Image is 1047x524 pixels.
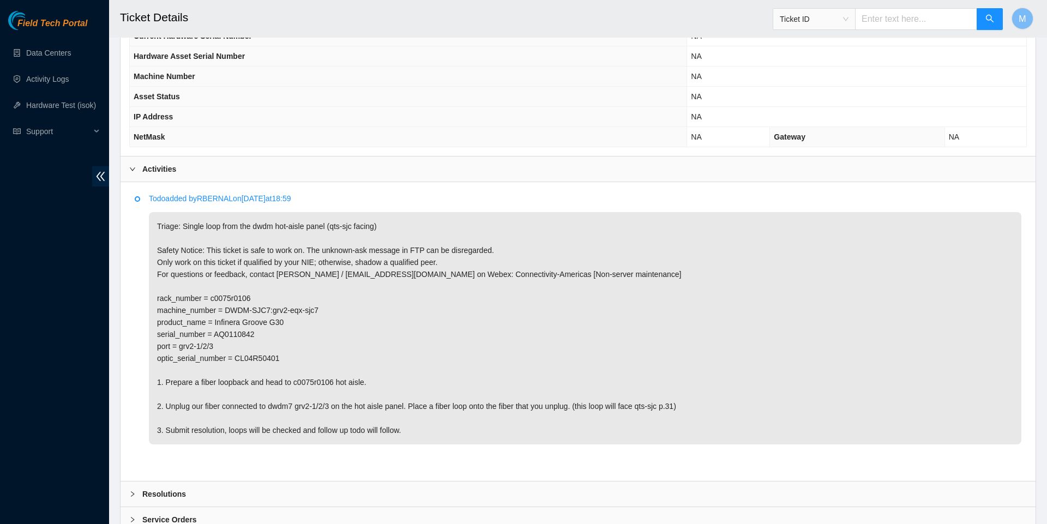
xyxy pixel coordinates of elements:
span: M [1019,12,1026,26]
span: NA [691,132,701,141]
button: M [1012,8,1033,29]
button: search [977,8,1003,30]
span: Field Tech Portal [17,19,87,29]
span: search [985,14,994,25]
b: Activities [142,163,176,175]
span: Machine Number [134,72,195,81]
span: Asset Status [134,92,180,101]
p: Todo added by RBERNAL on [DATE] at 18:59 [149,192,1021,204]
span: right [129,516,136,523]
a: Data Centers [26,49,71,57]
span: NA [691,112,701,121]
span: right [129,166,136,172]
span: NA [691,52,701,61]
span: Support [26,121,91,142]
span: NetMask [134,132,165,141]
input: Enter text here... [855,8,977,30]
p: Triage: Single loop from the dwdm hot-aisle panel (qts-sjc facing) Safety Notice: This ticket is ... [149,212,1021,444]
span: Hardware Asset Serial Number [134,52,245,61]
a: Akamai TechnologiesField Tech Portal [8,20,87,34]
img: Akamai Technologies [8,11,55,30]
span: double-left [92,166,109,186]
div: Resolutions [121,481,1036,507]
span: right [129,491,136,497]
span: NA [691,92,701,101]
span: NA [691,72,701,81]
a: Hardware Test (isok) [26,101,96,110]
span: read [13,128,21,135]
span: Ticket ID [780,11,849,27]
span: Gateway [774,132,805,141]
span: NA [949,132,959,141]
a: Activity Logs [26,75,69,83]
b: Resolutions [142,488,186,500]
span: IP Address [134,112,173,121]
div: Activities [121,156,1036,182]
